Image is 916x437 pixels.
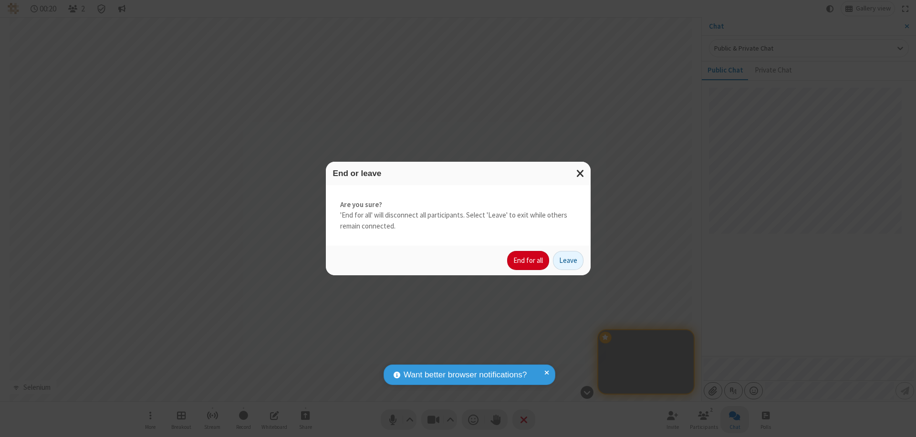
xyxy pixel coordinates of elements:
strong: Are you sure? [340,199,576,210]
button: End for all [507,251,549,270]
button: Close modal [571,162,591,185]
div: 'End for all' will disconnect all participants. Select 'Leave' to exit while others remain connec... [326,185,591,246]
span: Want better browser notifications? [404,369,527,381]
button: Leave [553,251,583,270]
h3: End or leave [333,169,583,178]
